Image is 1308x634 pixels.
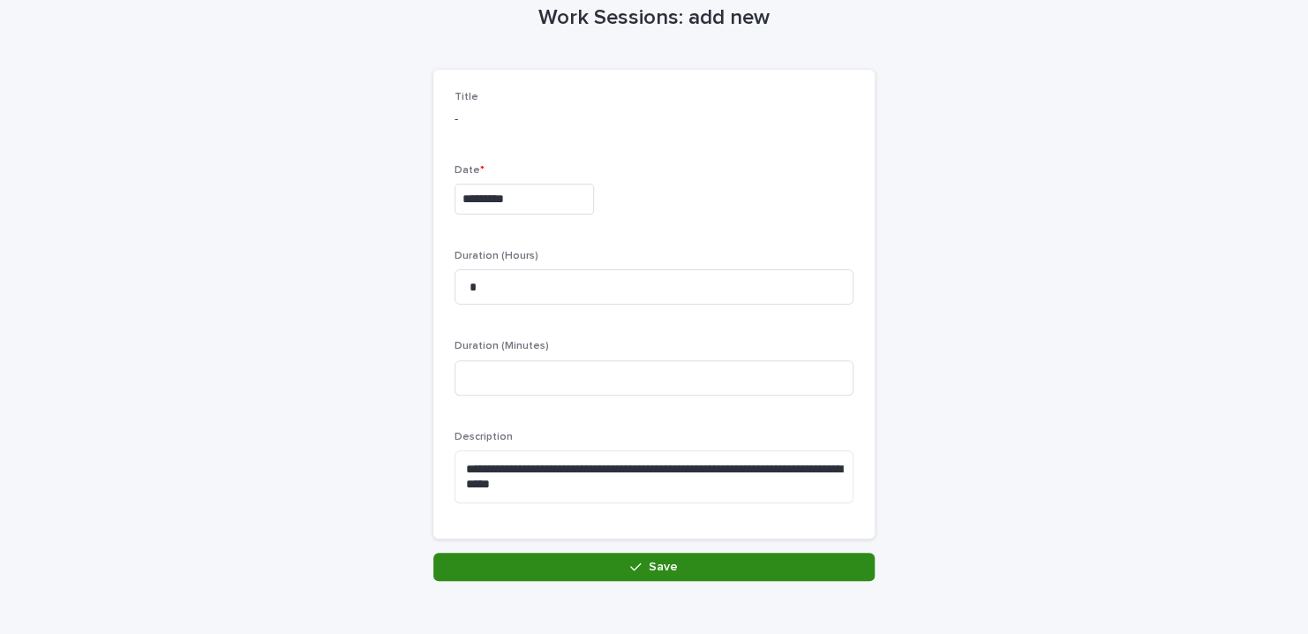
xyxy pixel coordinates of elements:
[455,341,549,351] span: Duration (Minutes)
[455,110,853,129] p: -
[649,561,678,573] span: Save
[455,165,485,176] span: Date
[455,92,478,102] span: Title
[455,432,513,442] span: Description
[433,5,875,31] h1: Work Sessions: add new
[455,251,538,261] span: Duration (Hours)
[433,553,875,581] button: Save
